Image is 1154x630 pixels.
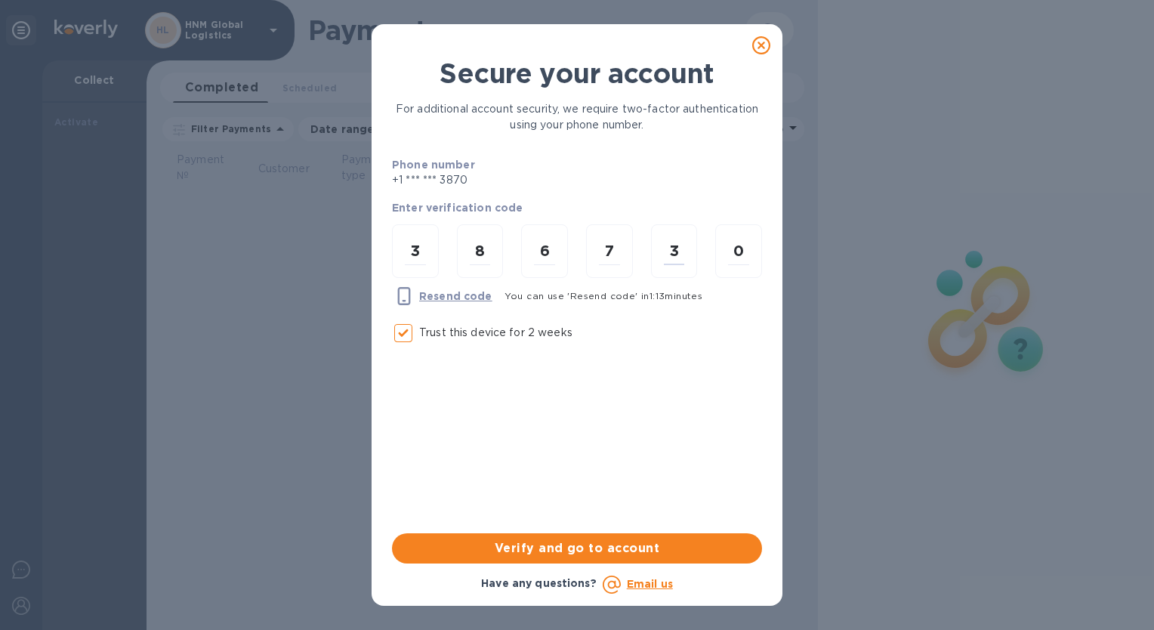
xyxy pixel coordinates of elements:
p: For additional account security, we require two-factor authentication using your phone number. [392,101,762,133]
p: Enter verification code [392,200,762,215]
a: Email us [627,578,673,590]
h1: Secure your account [392,57,762,89]
span: Verify and go to account [404,539,750,557]
button: Verify and go to account [392,533,762,564]
p: Trust this device for 2 weeks [419,325,572,341]
b: Have any questions? [481,577,597,589]
b: Phone number [392,159,475,171]
u: Resend code [419,290,492,302]
span: You can use 'Resend code' in 1 : 13 minutes [504,290,703,301]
